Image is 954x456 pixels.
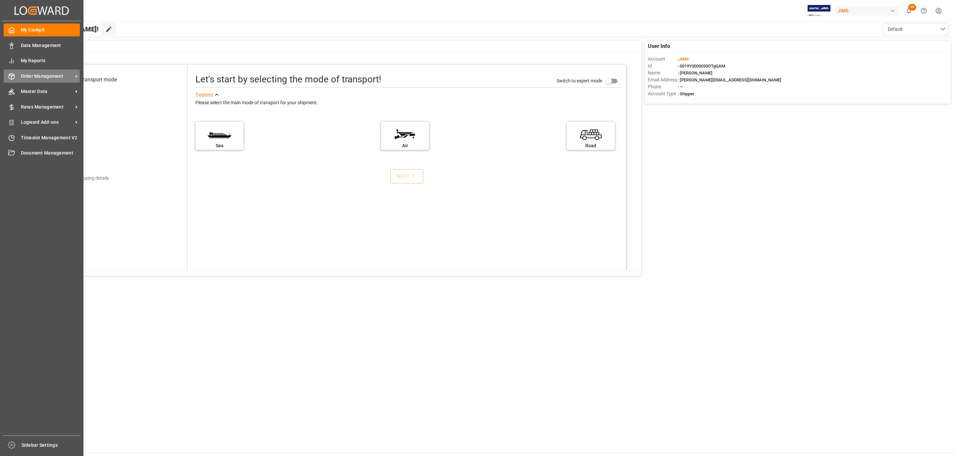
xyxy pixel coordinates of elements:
div: NEXT [397,172,417,180]
button: JIMS [835,4,901,17]
a: Data Management [4,39,80,52]
span: : [678,57,689,62]
span: Master Data [21,88,73,95]
span: Name [648,69,678,76]
a: My Cockpit [4,23,80,36]
div: Let's start by selecting the mode of transport! [195,72,381,86]
span: My Reports [21,57,80,64]
a: My Reports [4,54,80,67]
button: show 39 new notifications [901,3,916,18]
span: Default [888,26,903,33]
span: Switch to expert mode [556,78,602,83]
span: : 0019Y0000050OTgQAM [678,64,725,68]
span: Email Address [648,76,678,83]
div: JIMS [835,6,899,16]
span: My Cockpit [21,26,80,33]
span: Account Type [648,90,678,97]
span: Logward Add-ons [21,119,73,126]
span: : [PERSON_NAME][EMAIL_ADDRESS][DOMAIN_NAME] [678,77,781,82]
span: : Shipper [678,91,694,96]
div: See less [195,91,213,99]
button: NEXT [390,169,423,184]
div: Select transport mode [66,76,117,84]
span: : [PERSON_NAME] [678,70,713,75]
span: Sidebar Settings [22,442,81,449]
div: Road [570,142,611,149]
div: Sea [199,142,240,149]
span: : — [678,84,683,89]
span: 39 [908,4,916,11]
span: Order Management [21,73,73,80]
button: open menu [883,23,949,35]
div: Please select the main mode of transport for your shipment. [195,99,621,107]
span: Data Management [21,42,80,49]
img: Exertis%20JAM%20-%20Email%20Logo.jpg_1722504956.jpg [808,5,830,17]
div: Add shipping details [68,175,109,182]
a: Document Management [4,147,80,160]
span: User Info [648,42,670,50]
span: Rates Management [21,104,73,111]
span: Phone [648,83,678,90]
a: Timeslot Management V2 [4,131,80,144]
span: Id [648,63,678,69]
span: JIMS [679,57,689,62]
span: Timeslot Management V2 [21,134,80,141]
button: Help Center [916,3,931,18]
span: Document Management [21,150,80,157]
span: Account [648,56,678,63]
div: Air [384,142,426,149]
